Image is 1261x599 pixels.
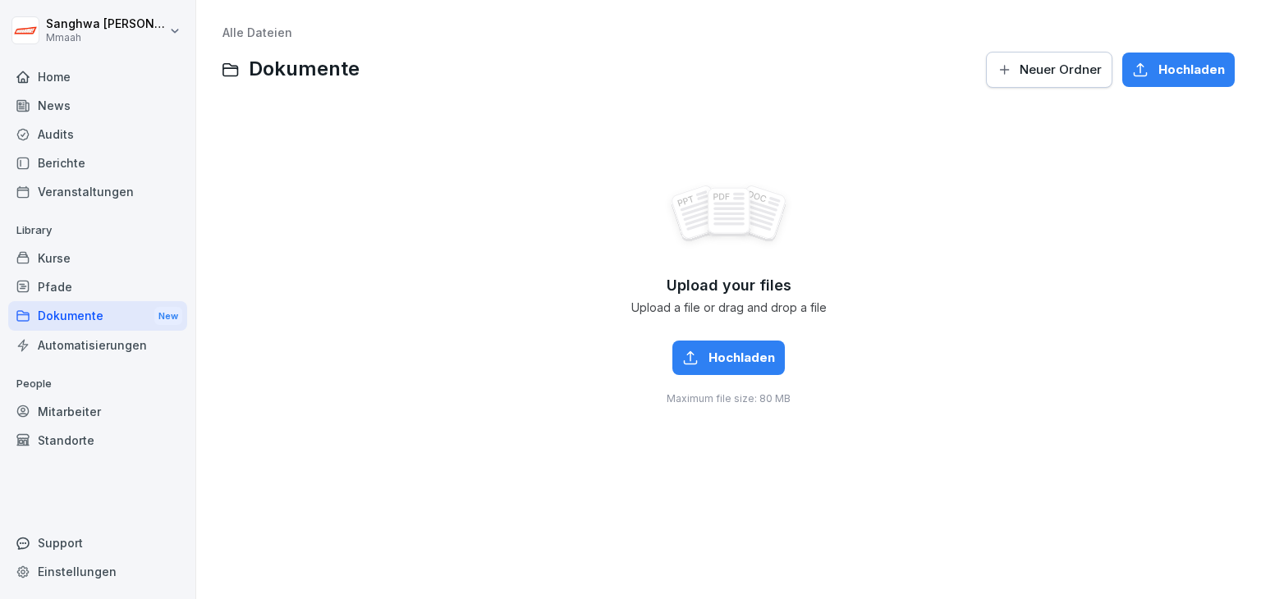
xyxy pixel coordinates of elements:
[8,301,187,332] a: DokumenteNew
[8,217,187,244] p: Library
[8,91,187,120] a: News
[708,349,775,367] span: Hochladen
[8,397,187,426] a: Mitarbeiter
[8,331,187,359] a: Automatisierungen
[8,244,187,272] a: Kurse
[8,272,187,301] a: Pfade
[1122,53,1235,87] button: Hochladen
[8,177,187,206] a: Veranstaltungen
[8,371,187,397] p: People
[1158,61,1225,79] span: Hochladen
[8,301,187,332] div: Dokumente
[8,120,187,149] a: Audits
[1020,61,1102,79] span: Neuer Ordner
[8,149,187,177] a: Berichte
[249,57,360,81] span: Dokumente
[672,341,785,375] button: Hochladen
[667,391,791,406] span: Maximum file size: 80 MB
[631,301,827,315] span: Upload a file or drag and drop a file
[8,557,187,586] a: Einstellungen
[222,25,292,39] a: Alle Dateien
[46,32,166,43] p: Mmaah
[154,307,182,326] div: New
[8,528,187,557] div: Support
[667,277,791,295] span: Upload your files
[46,17,166,31] p: Sanghwa [PERSON_NAME]
[8,426,187,455] a: Standorte
[986,52,1112,88] button: Neuer Ordner
[8,62,187,91] a: Home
